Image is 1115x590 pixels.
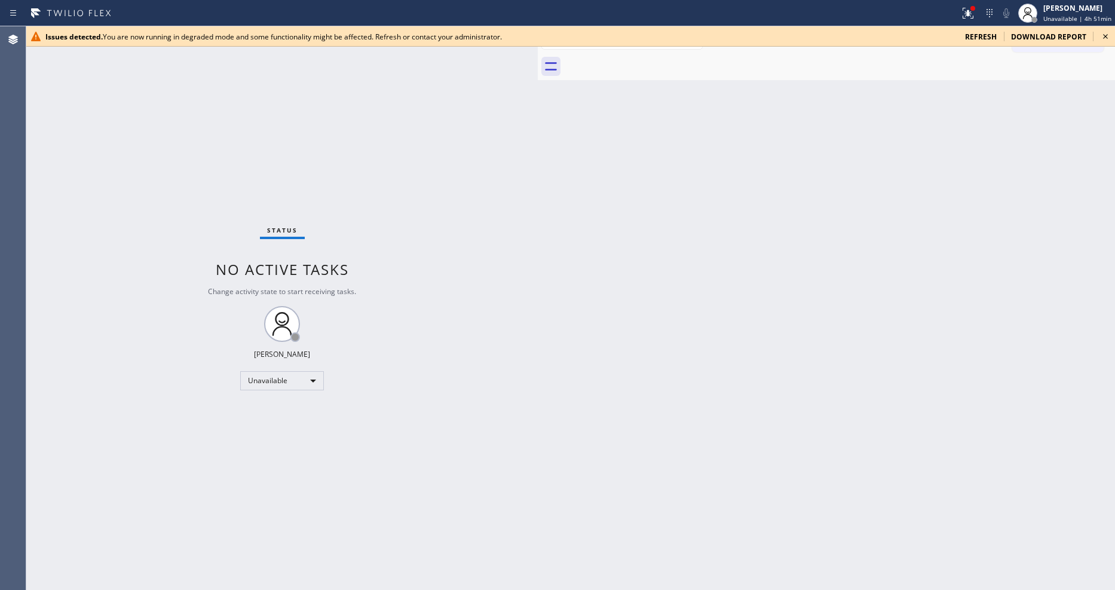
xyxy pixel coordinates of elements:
[208,286,356,296] span: Change activity state to start receiving tasks.
[1043,14,1111,23] span: Unavailable | 4h 51min
[1043,3,1111,13] div: [PERSON_NAME]
[45,32,103,42] b: Issues detected.
[965,32,997,42] span: refresh
[267,226,298,234] span: Status
[998,5,1015,22] button: Mute
[45,32,955,42] div: You are now running in degraded mode and some functionality might be affected. Refresh or contact...
[254,349,310,359] div: [PERSON_NAME]
[240,371,324,390] div: Unavailable
[216,259,349,279] span: No active tasks
[1011,32,1086,42] span: download report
